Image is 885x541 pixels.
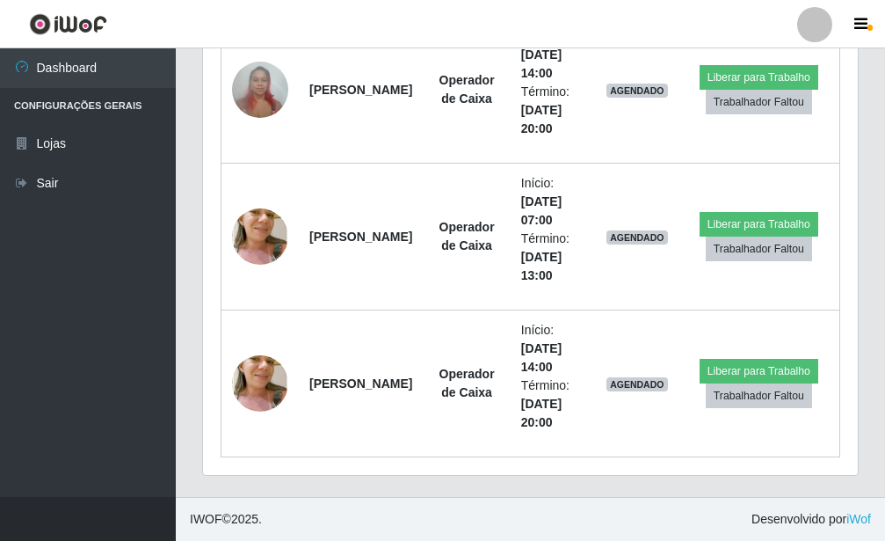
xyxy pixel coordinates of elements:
time: [DATE] 20:00 [521,103,562,135]
button: Trabalhador Faltou [706,90,812,114]
li: Término: [521,83,585,138]
strong: [PERSON_NAME] [309,377,412,391]
img: 1722880664865.jpeg [232,52,288,127]
span: AGENDADO [606,84,668,98]
button: Trabalhador Faltou [706,384,812,408]
button: Liberar para Trabalho [700,359,818,384]
img: 1752702642595.jpeg [232,184,288,289]
span: IWOF [190,512,222,526]
span: © 2025 . [190,510,262,529]
li: Início: [521,174,585,230]
span: Desenvolvido por [751,510,871,529]
li: Término: [521,230,585,285]
button: Liberar para Trabalho [700,65,818,90]
time: [DATE] 20:00 [521,397,562,429]
time: [DATE] 07:00 [521,194,562,227]
img: 1752702642595.jpeg [232,331,288,436]
a: iWof [846,512,871,526]
span: AGENDADO [606,230,668,245]
li: Início: [521,27,585,83]
button: Trabalhador Faltou [706,237,812,261]
li: Início: [521,321,585,377]
li: Término: [521,377,585,432]
span: AGENDADO [606,377,668,391]
strong: Operador de Caixa [439,220,495,252]
strong: Operador de Caixa [439,73,495,106]
time: [DATE] 13:00 [521,250,562,282]
strong: [PERSON_NAME] [309,83,412,97]
time: [DATE] 14:00 [521,341,562,374]
strong: Operador de Caixa [439,367,495,399]
button: Liberar para Trabalho [700,212,818,237]
img: CoreUI Logo [29,13,107,35]
strong: [PERSON_NAME] [309,230,412,244]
